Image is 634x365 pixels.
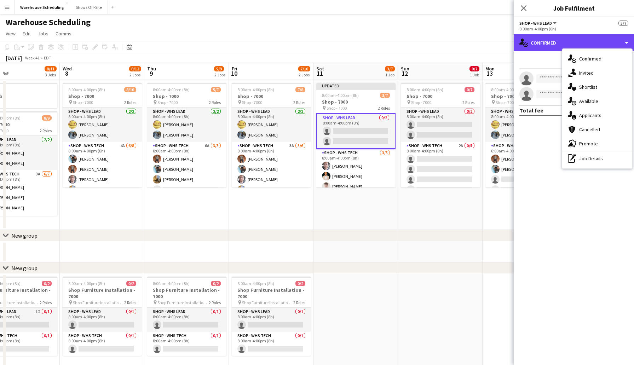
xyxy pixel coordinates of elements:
[232,332,311,356] app-card-role: Shop - WHS Tech0/18:00am-4:00pm (8h)
[385,72,394,77] div: 1 Job
[147,93,226,99] h3: Shop - 7000
[411,100,431,105] span: Shop - 7000
[23,55,41,60] span: Week 41
[73,100,93,105] span: Shop - 7000
[6,54,22,62] div: [DATE]
[15,0,70,14] button: Warehouse Scheduling
[147,308,226,332] app-card-role: Shop - WHS Lead0/18:00am-4:00pm (8h)
[485,108,565,142] app-card-role: Shop - WHS Lead2/28:00am-4:00pm (8h)[PERSON_NAME][PERSON_NAME]
[146,69,156,77] span: 9
[316,99,396,105] h3: Shop - 7000
[126,281,136,286] span: 0/2
[63,83,142,187] app-job-card: 8:00am-4:00pm (8h)8/10Shop - 7000 Shop - 70002 RolesShop - WHS Lead2/28:00am-4:00pm (8h)[PERSON_N...
[124,100,136,105] span: 2 Roles
[316,149,396,214] app-card-role: Shop - WHS Tech3/58:00am-4:00pm (8h)[PERSON_NAME][PERSON_NAME][PERSON_NAME]
[3,29,18,38] a: View
[56,30,71,37] span: Comms
[232,93,311,99] h3: Shop - 7000
[63,142,142,238] app-card-role: Shop - WHS Tech4A6/88:00am-4:00pm (8h)[PERSON_NAME][PERSON_NAME][PERSON_NAME][PERSON_NAME]
[232,108,311,142] app-card-role: Shop - WHS Lead2/28:00am-4:00pm (8h)[PERSON_NAME][PERSON_NAME]
[237,281,274,286] span: 8:00am-4:00pm (8h)
[63,108,142,142] app-card-role: Shop - WHS Lead2/28:00am-4:00pm (8h)[PERSON_NAME][PERSON_NAME]
[153,87,190,92] span: 8:00am-4:00pm (8h)
[322,93,359,98] span: 8:00am-4:00pm (8h)
[401,108,480,142] app-card-role: Shop - WHS Lead0/28:00am-4:00pm (8h)
[44,55,51,60] div: EDT
[237,87,274,92] span: 8:00am-4:00pm (8h)
[579,112,601,118] span: Applicants
[469,66,479,71] span: 0/7
[485,83,565,187] app-job-card: 8:00am-4:00pm (8h)4/7Shop - 7000 Shop - 70002 RolesShop - WHS Lead2/28:00am-4:00pm (8h)[PERSON_NA...
[214,72,225,77] div: 2 Jobs
[316,65,324,72] span: Sat
[40,300,52,305] span: 2 Roles
[147,332,226,356] app-card-role: Shop - WHS Tech0/18:00am-4:00pm (8h)
[491,87,528,92] span: 8:00am-4:00pm (8h)
[579,56,601,62] span: Confirmed
[579,126,600,133] span: Cancelled
[11,232,38,239] div: New group
[470,72,479,77] div: 1 Job
[53,29,74,38] a: Comms
[519,21,558,26] button: Shop - WHS Lead
[407,87,443,92] span: 8:00am-4:00pm (8h)
[298,66,310,71] span: 7/10
[124,87,136,92] span: 8/10
[380,93,390,98] span: 3/7
[327,105,347,111] span: Shop - 7000
[316,113,396,149] app-card-role: Shop - WHS Lead0/28:00am-4:00pm (8h)
[232,287,311,300] h3: Shop Furniture Installation - 7000
[579,140,598,147] span: Promote
[562,151,632,166] div: Job Details
[232,308,311,332] app-card-role: Shop - WHS Lead0/18:00am-4:00pm (8h)
[465,87,474,92] span: 0/7
[68,87,105,92] span: 8:00am-4:00pm (8h)
[293,100,305,105] span: 2 Roles
[147,108,226,142] app-card-role: Shop - WHS Lead2/28:00am-4:00pm (8h)[PERSON_NAME][PERSON_NAME]
[232,83,311,187] div: 8:00am-4:00pm (8h)7/8Shop - 7000 Shop - 70002 RolesShop - WHS Lead2/28:00am-4:00pm (8h)[PERSON_NA...
[38,30,48,37] span: Jobs
[11,265,38,272] div: New group
[153,281,190,286] span: 8:00am-4:00pm (8h)
[147,142,226,207] app-card-role: Shop - WHS Tech6A3/58:00am-4:00pm (8h)[PERSON_NAME][PERSON_NAME][PERSON_NAME]
[147,83,226,187] app-job-card: 8:00am-4:00pm (8h)5/7Shop - 7000 Shop - 70002 RolesShop - WHS Lead2/28:00am-4:00pm (8h)[PERSON_NA...
[385,66,395,71] span: 3/7
[401,83,480,187] app-job-card: 8:00am-4:00pm (8h)0/7Shop - 7000 Shop - 70002 RolesShop - WHS Lead0/28:00am-4:00pm (8h) Shop - WH...
[485,142,565,207] app-card-role: Shop - WHS Tech3A2/58:00am-4:00pm (8h)[PERSON_NAME][PERSON_NAME]
[129,66,141,71] span: 8/12
[63,308,142,332] app-card-role: Shop - WHS Lead0/18:00am-4:00pm (8h)
[68,281,105,286] span: 8:00am-4:00pm (8h)
[147,287,226,300] h3: Shop Furniture Installation - 7000
[242,100,262,105] span: Shop - 7000
[70,0,108,14] button: Shows Off-Site
[232,142,311,217] app-card-role: Shop - WHS Tech3A5/68:00am-4:00pm (8h)[PERSON_NAME][PERSON_NAME][PERSON_NAME][PERSON_NAME]
[45,66,57,71] span: 8/11
[62,69,72,77] span: 8
[42,115,52,121] span: 8/9
[63,277,142,356] app-job-card: 8:00am-4:00pm (8h)0/2Shop Furniture Installation - 7000 Shop Furniture Installation - 70002 Roles...
[157,100,178,105] span: Shop - 7000
[63,332,142,356] app-card-role: Shop - WHS Tech0/18:00am-4:00pm (8h)
[315,69,324,77] span: 11
[63,93,142,99] h3: Shop - 7000
[496,100,516,105] span: Shop - 7000
[618,21,628,26] span: 3/7
[295,87,305,92] span: 7/8
[214,66,224,71] span: 5/9
[45,72,56,77] div: 3 Jobs
[42,281,52,286] span: 0/2
[20,29,34,38] a: Edit
[485,93,565,99] h3: Shop - 7000
[514,34,634,51] div: Confirmed
[6,17,91,28] h1: Warehouse Scheduling
[209,300,221,305] span: 2 Roles
[579,84,597,90] span: Shortlist
[231,69,237,77] span: 10
[147,277,226,356] div: 8:00am-4:00pm (8h)0/2Shop Furniture Installation - 7000 Shop Furniture Installation - 70002 Roles...
[316,83,396,88] div: Updated
[485,65,495,72] span: Mon
[484,69,495,77] span: 13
